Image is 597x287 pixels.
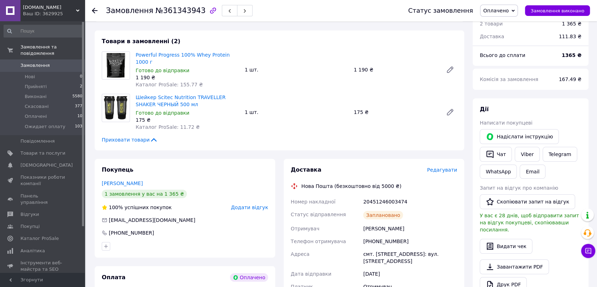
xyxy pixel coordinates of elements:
[155,6,206,15] span: №361343943
[291,251,309,257] span: Адреса
[102,136,158,143] span: Приховати товари
[480,185,558,191] span: Запит на відгук про компанію
[102,190,187,198] div: 1 замовлення у вас на 1 365 ₴
[102,52,130,79] img: Powerful Progress 100% Whey Protein 1000 г
[136,52,230,65] a: Powerful Progress 100% Whey Protein 1000 г
[291,271,331,277] span: Дата відправки
[102,166,134,173] span: Покупець
[363,211,403,219] div: Заплановано
[20,193,65,206] span: Панель управління
[480,106,489,113] span: Дії
[291,199,336,205] span: Номер накладної
[25,113,47,120] span: Оплачені
[543,147,577,162] a: Telegram
[231,205,268,210] span: Додати відгук
[25,93,47,100] span: Виконані
[531,8,584,13] span: Замовлення виконано
[291,239,346,244] span: Телефон отримувача
[362,248,459,268] div: смт. [STREET_ADDRESS]: вул. [STREET_ADDRESS]
[23,4,76,11] span: Shopbady.com.ua
[20,223,40,230] span: Покупці
[480,34,504,39] span: Доставка
[480,213,579,233] span: У вас є 28 днів, щоб відправити запит на відгук покупцеві, скопіювавши посилання.
[102,274,125,281] span: Оплата
[25,103,49,110] span: Скасовані
[230,273,268,282] div: Оплачено
[102,95,130,121] img: Шейкер Scitec Nutrition TRAVELLER SHAKER ЧЕРНЫЙ 500 мл
[75,124,82,130] span: 103
[480,165,517,179] a: WhatsApp
[72,93,82,100] span: 5580
[480,147,512,162] button: Чат
[25,84,47,90] span: Прийняті
[109,205,123,210] span: 100%
[362,222,459,235] div: [PERSON_NAME]
[362,268,459,280] div: [DATE]
[351,65,440,75] div: 1 190 ₴
[480,239,532,254] button: Видати чек
[480,129,559,144] button: Надіслати інструкцію
[23,11,85,17] div: Ваш ID: 3629925
[483,8,509,13] span: Оплачено
[109,217,195,223] span: [EMAIL_ADDRESS][DOMAIN_NAME]
[92,7,97,14] div: Повернутися назад
[525,5,590,16] button: Замовлення виконано
[20,162,73,168] span: [DEMOGRAPHIC_DATA]
[20,174,65,187] span: Показники роботи компанії
[427,167,457,173] span: Редагувати
[20,150,65,156] span: Товари та послуги
[25,124,65,130] span: Ожидает оплату
[443,63,457,77] a: Редагувати
[136,116,239,124] div: 175 ₴
[242,107,351,117] div: 1 шт.
[291,226,319,231] span: Отримувач
[25,74,35,80] span: Нові
[559,76,581,82] span: 167.49 ₴
[443,105,457,119] a: Редагувати
[136,110,189,116] span: Готово до відправки
[480,259,549,274] a: Завантажити PDF
[136,74,239,81] div: 1 190 ₴
[136,124,200,130] span: Каталог ProSale: 11.72 ₴
[480,194,575,209] button: Скопіювати запит на відгук
[291,212,346,217] span: Статус відправлення
[515,147,539,162] a: Viber
[480,76,538,82] span: Комісія за замовлення
[20,260,65,272] span: Інструменти веб-майстра та SEO
[102,38,181,45] span: Товари в замовленні (2)
[136,68,189,73] span: Готово до відправки
[351,107,440,117] div: 175 ₴
[20,248,45,254] span: Аналітика
[4,25,83,38] input: Пошук
[242,65,351,75] div: 1 шт.
[562,20,581,27] div: 1 365 ₴
[136,82,203,87] span: Каталог ProSale: 155.77 ₴
[20,211,39,218] span: Відгуки
[520,165,545,179] button: Email
[136,94,226,107] a: Шейкер Scitec Nutrition TRAVELLER SHAKER ЧЕРНЫЙ 500 мл
[555,29,586,44] div: 111.83 ₴
[408,7,473,14] div: Статус замовлення
[80,84,82,90] span: 2
[20,62,50,69] span: Замовлення
[362,195,459,208] div: 20451246003474
[20,44,85,57] span: Замовлення та повідомлення
[80,74,82,80] span: 0
[480,52,525,58] span: Всього до сплати
[480,21,503,27] span: 2 товари
[102,180,143,186] a: [PERSON_NAME]
[562,52,581,58] b: 1365 ₴
[581,244,595,258] button: Чат з покупцем
[291,166,321,173] span: Доставка
[77,113,82,120] span: 10
[75,103,82,110] span: 377
[108,229,155,236] div: [PHONE_NUMBER]
[106,6,153,15] span: Замовлення
[480,120,532,126] span: Написати покупцеві
[20,138,55,144] span: Повідомлення
[102,204,172,211] div: успішних покупок
[20,235,59,242] span: Каталог ProSale
[362,235,459,248] div: [PHONE_NUMBER]
[300,183,403,190] div: Нова Пошта (безкоштовно від 5000 ₴)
